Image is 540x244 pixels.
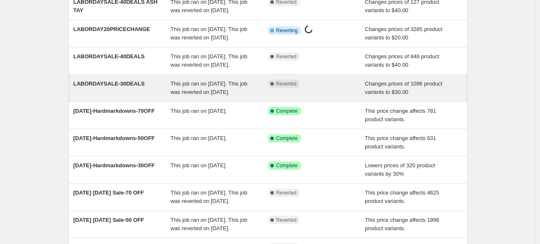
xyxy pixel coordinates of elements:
[170,26,247,41] span: This job ran on [DATE]. This job was reverted on [DATE].
[73,217,144,223] span: [DATE] [DATE] Sale-50 OFF
[73,80,145,87] span: LABORDAYSALE-30DEALS
[73,135,155,141] span: [DATE]-Hardmarkdowns-50OFF
[73,162,155,169] span: [DATE]-Hardmarkdowns-30OFF
[365,53,439,68] span: Changes prices of 848 product variants to $40.00
[365,26,442,41] span: Changes prices of 3285 product variants to $20.00
[73,53,145,60] span: LABORDAYSALE-40DEALS
[73,108,155,114] span: [DATE]-Hardmarkdowns-70OFF
[365,217,439,231] span: This price change affects 1998 product variants.
[170,162,227,169] span: This job ran on [DATE].
[73,189,144,196] span: [DATE] [DATE] Sale-70 OFF
[365,108,436,122] span: This price change affects 781 product variants.
[170,108,227,114] span: This job ran on [DATE].
[365,135,436,150] span: This price change affects 631 product variants.
[170,135,227,141] span: This job ran on [DATE].
[276,135,298,142] span: Complete
[276,217,297,223] span: Reverted
[276,162,298,169] span: Complete
[73,26,150,32] span: LABORDAY20PRICECHANGE
[170,53,247,68] span: This job ran on [DATE]. This job was reverted on [DATE].
[276,189,297,196] span: Reverted
[365,189,439,204] span: This price change affects 4625 product variants.
[365,80,442,95] span: Changes prices of 1096 product variants to $30.00
[170,80,247,95] span: This job ran on [DATE]. This job was reverted on [DATE].
[276,108,298,114] span: Complete
[170,217,247,231] span: This job ran on [DATE]. This job was reverted on [DATE].
[276,53,297,60] span: Reverted
[276,80,297,87] span: Reverted
[365,162,435,177] span: Lowers prices of 320 product variants by 30%
[170,189,247,204] span: This job ran on [DATE]. This job was reverted on [DATE].
[276,27,298,34] span: Reverting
